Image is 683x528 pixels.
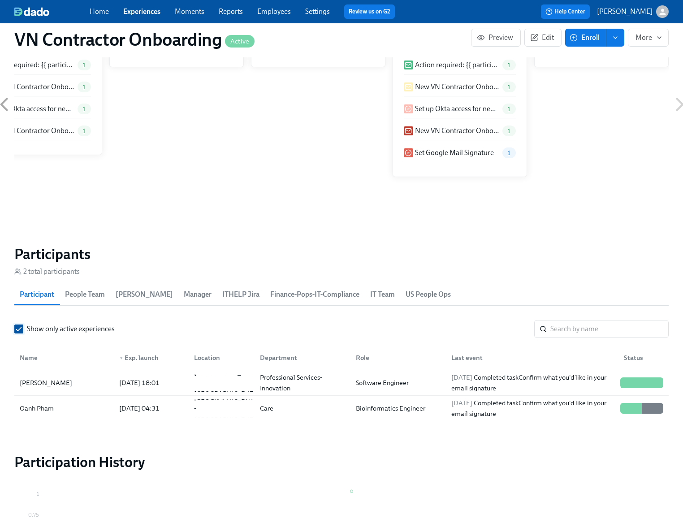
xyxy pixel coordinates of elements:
button: Help Center [541,4,590,19]
div: Status [617,349,667,367]
p: Set Google Mail Signature [415,148,494,158]
span: ITHELP Jira [222,288,259,301]
div: Location [187,349,253,367]
div: Department [253,349,349,367]
p: Set up Okta access for new [PERSON_NAME] {{ participant.fullName }} (start date {{ participant.st... [415,104,499,114]
span: 1 [78,128,91,134]
span: 1 [78,84,91,91]
button: enroll [606,29,624,47]
div: Name [16,352,112,363]
tspan: 0.75 [28,512,39,518]
div: [GEOGRAPHIC_DATA] - [GEOGRAPHIC_DATA] [190,392,264,424]
p: New VN Contractor Onboarding {{ participant.fullName }} {{ participant.startDate | MMM DD YYYY }} [415,126,499,136]
span: 1 [502,128,516,134]
div: 2 total participants [14,267,80,277]
button: Edit [524,29,562,47]
div: Role [349,349,445,367]
a: Home [90,7,109,16]
span: Manager [184,288,212,301]
div: [GEOGRAPHIC_DATA] - [GEOGRAPHIC_DATA] [190,367,264,399]
h2: Participants [14,245,669,263]
div: Location [190,352,253,363]
div: Care [256,403,349,414]
tspan: 1 [37,491,39,497]
span: 1 [502,84,516,91]
div: Oanh Pham [16,403,112,414]
a: Moments [175,7,204,16]
p: Action required: {{ participant.fullName }}'s onboarding [415,60,499,70]
a: Employees [257,7,291,16]
span: US People Ops [406,288,451,301]
div: Software Engineer [352,377,445,388]
span: 1 [502,62,516,69]
span: Preview [479,33,513,42]
div: Exp. launch [116,352,187,363]
button: [PERSON_NAME] [597,5,669,18]
div: Oanh Pham[DATE] 04:31[GEOGRAPHIC_DATA] - [GEOGRAPHIC_DATA]CareBioinformatics Engineer[DATE] Compl... [14,396,669,421]
div: [DATE] 18:01 [116,377,187,388]
div: Status [620,352,667,363]
button: Preview [471,29,521,47]
span: Finance-Pops-IT-Compliance [270,288,359,301]
div: Last event [448,352,617,363]
a: Experiences [123,7,160,16]
span: 1 [502,106,516,113]
span: IT Team [370,288,395,301]
span: Enroll [571,33,600,42]
a: Settings [305,7,330,16]
div: Department [256,352,349,363]
span: Participant [20,288,54,301]
span: 1 [78,62,91,69]
button: More [628,29,669,47]
span: Show only active experiences [27,324,115,334]
span: More [635,33,661,42]
p: New VN Contractor Onboarding {{ participant.fullName }} {{ participant.startDate | MMM DD YYYY }} [415,82,499,92]
div: ▼Exp. launch [112,349,187,367]
a: Reports [219,7,243,16]
div: Professional Services- Innovation [256,372,349,394]
img: dado [14,7,49,16]
div: Last event [444,349,617,367]
span: Edit [532,33,554,42]
span: [DATE] [451,399,472,407]
span: 1 [78,106,91,113]
span: 1 [502,150,516,156]
span: [DATE] [451,373,472,381]
a: dado [14,7,90,16]
button: Enroll [565,29,606,47]
span: [PERSON_NAME] [116,288,173,301]
div: Role [352,352,445,363]
div: [PERSON_NAME][DATE] 18:01[GEOGRAPHIC_DATA] - [GEOGRAPHIC_DATA]Professional Services- InnovationSo... [14,370,669,396]
div: Completed task Confirm what you'd like in your email signature [448,398,617,419]
div: Completed task Confirm what you'd like in your email signature [448,372,617,394]
input: Search by name [550,320,669,338]
span: ▼ [119,356,124,360]
div: Bioinformatics Engineer [352,403,445,414]
span: People Team [65,288,105,301]
a: Review us on G2 [349,7,390,16]
div: [DATE] 04:31 [116,403,187,414]
div: Name [16,349,112,367]
h1: VN Contractor Onboarding [14,29,255,50]
div: [PERSON_NAME] [16,377,112,388]
span: Help Center [545,7,585,16]
button: Review us on G2 [344,4,395,19]
span: Active [225,38,255,45]
p: [PERSON_NAME] [597,7,653,17]
h2: Participation History [14,453,669,471]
